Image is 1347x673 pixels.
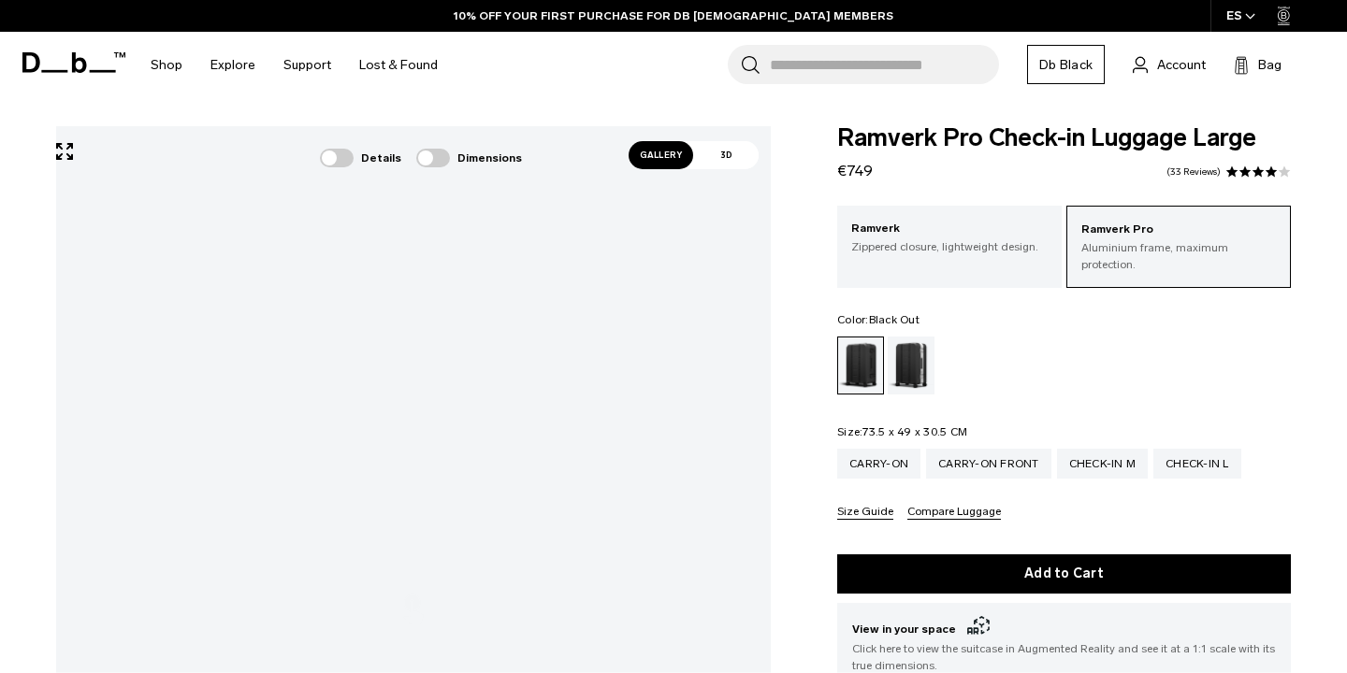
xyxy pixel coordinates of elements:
[1153,449,1241,479] a: Check-in L
[888,336,934,394] a: Silver
[1057,449,1149,479] a: Check-in M
[926,449,1051,479] a: Carry-on Front
[359,32,438,98] a: Lost & Found
[1234,53,1282,76] button: Bag
[1027,45,1105,84] a: Db Black
[837,426,967,437] legend: Size:
[629,141,694,169] span: Gallery
[210,32,255,98] a: Explore
[1133,53,1206,76] a: Account
[454,7,893,24] a: 10% OFF YOUR FIRST PURCHASE FOR DB [DEMOGRAPHIC_DATA] MEMBERS
[1081,239,1276,273] p: Aluminium frame, maximum protection.
[837,126,1291,150] span: Ramverk Pro Check-in Luggage Large
[852,618,1276,640] span: View in your space
[851,220,1048,238] p: Ramverk
[837,206,1062,269] a: Ramverk Zippered closure, lightweight design.
[837,554,1291,594] button: Add to Cart
[693,141,759,169] span: 3D
[837,162,873,179] span: €749
[416,149,522,167] div: Dimensions
[283,32,331,98] a: Support
[1157,55,1206,75] span: Account
[137,32,452,98] nav: Main Navigation
[837,506,893,520] button: Size Guide
[862,425,967,438] span: 73.5 x 49 x 30.5 CM
[1258,55,1282,75] span: Bag
[837,449,920,479] a: Carry-on
[1166,167,1221,177] a: 33 reviews
[851,238,1048,255] p: Zippered closure, lightweight design.
[1081,221,1276,239] p: Ramverk Pro
[837,336,884,394] a: Black Out
[151,32,182,98] a: Shop
[907,506,1001,520] button: Compare Luggage
[320,149,401,167] div: Details
[869,313,920,326] span: Black Out
[837,314,920,325] legend: Color:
